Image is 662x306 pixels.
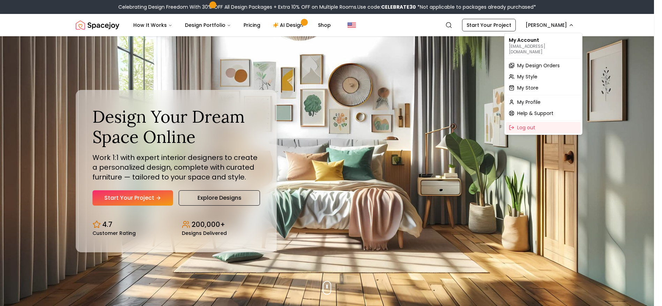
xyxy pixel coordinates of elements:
p: [EMAIL_ADDRESS][DOMAIN_NAME] [509,44,578,55]
a: My Store [506,82,581,93]
span: Log out [517,124,535,131]
span: My Store [517,84,538,91]
span: Help & Support [517,110,553,117]
div: My Account [506,35,581,57]
a: Help & Support [506,108,581,119]
span: My Style [517,73,537,80]
a: My Design Orders [506,60,581,71]
span: My Design Orders [517,62,560,69]
div: [PERSON_NAME] [504,33,582,135]
a: My Profile [506,97,581,108]
a: My Style [506,71,581,82]
span: My Profile [517,99,541,106]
